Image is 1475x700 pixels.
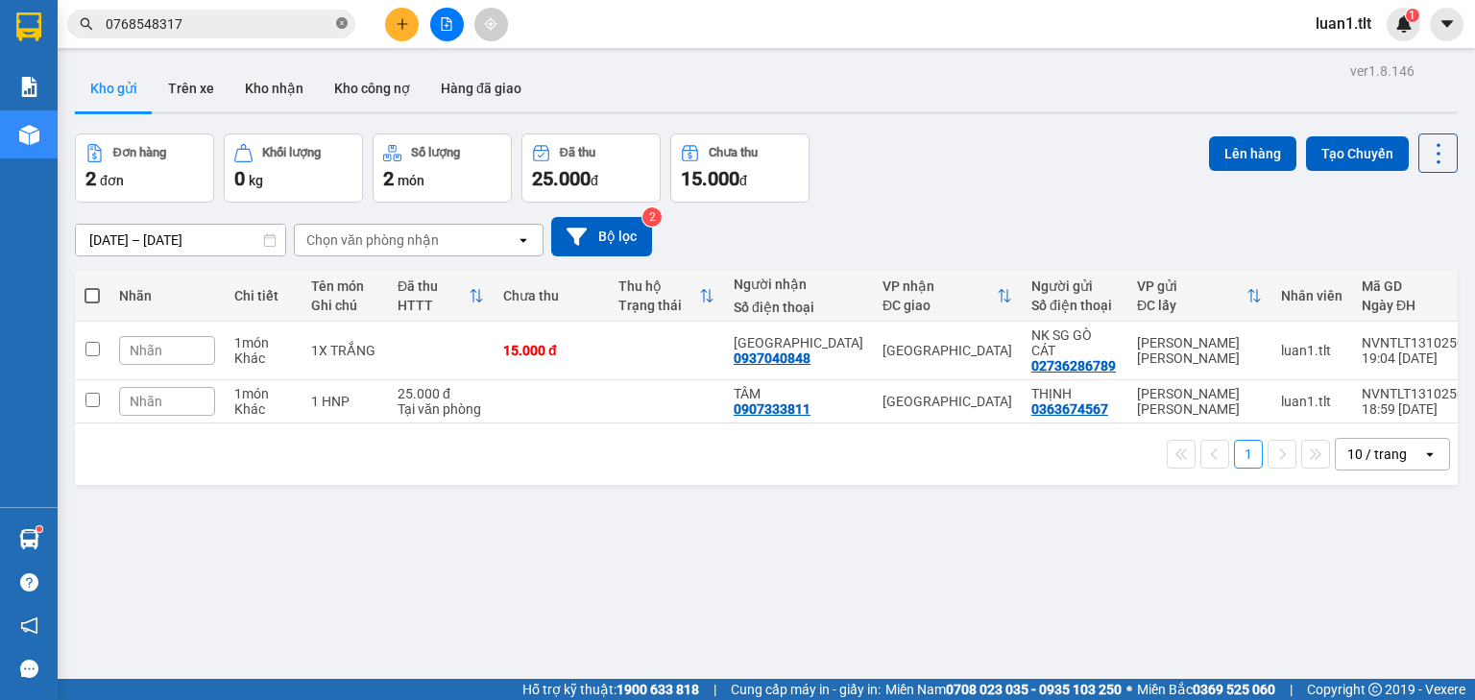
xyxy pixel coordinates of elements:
div: VP gửi [1137,278,1246,294]
div: 25.000 đ [398,386,484,401]
div: ĐC lấy [1137,298,1246,313]
img: warehouse-icon [19,125,39,145]
div: Ghi chú [311,298,378,313]
span: 2 [85,167,96,190]
div: 15.000 đ [503,343,599,358]
button: Tạo Chuyến [1306,136,1409,171]
span: đ [739,173,747,188]
strong: 0708 023 035 - 0935 103 250 [946,682,1122,697]
button: Khối lượng0kg [224,133,363,203]
span: 0 [234,167,245,190]
div: [GEOGRAPHIC_DATA] [883,343,1012,358]
img: logo-vxr [16,12,41,41]
div: Trạng thái [618,298,699,313]
th: Toggle SortBy [1127,271,1271,322]
button: caret-down [1430,8,1463,41]
div: NK SG GÒ CÁT [1031,327,1118,358]
span: Miền Nam [885,679,1122,700]
div: luan1.tlt [1281,343,1342,358]
div: Đã thu [398,278,469,294]
svg: open [516,232,531,248]
div: Ngày ĐH [1362,298,1472,313]
img: solution-icon [19,77,39,97]
span: ⚪️ [1126,686,1132,693]
th: Toggle SortBy [873,271,1022,322]
button: Số lượng2món [373,133,512,203]
strong: 1900 633 818 [617,682,699,697]
div: 1 HNP [311,394,378,409]
span: | [713,679,716,700]
img: icon-new-feature [1395,15,1413,33]
svg: open [1422,447,1438,462]
button: Kho công nợ [319,65,425,111]
div: Khác [234,401,292,417]
div: Thu hộ [618,278,699,294]
div: 10 / trang [1347,445,1407,464]
div: Chưa thu [503,288,599,303]
input: Tìm tên, số ĐT hoặc mã đơn [106,13,332,35]
button: Kho gửi [75,65,153,111]
div: Số điện thoại [734,300,863,315]
span: aim [484,17,497,31]
div: Chọn văn phòng nhận [306,230,439,250]
span: search [80,17,93,31]
strong: 0369 525 060 [1193,682,1275,697]
span: Cung cấp máy in - giấy in: [731,679,881,700]
div: 1 món [234,386,292,401]
div: TÂM [734,386,863,401]
span: notification [20,616,38,635]
span: 15.000 [681,167,739,190]
span: Nhãn [130,343,162,358]
div: Người nhận [734,277,863,292]
div: luan1.tlt [1281,394,1342,409]
span: 1 [1409,9,1415,22]
sup: 1 [1406,9,1419,22]
img: warehouse-icon [19,529,39,549]
div: Mã GD [1362,278,1472,294]
button: Hàng đã giao [425,65,537,111]
div: Tại văn phòng [398,401,484,417]
sup: 2 [642,207,662,227]
div: Khác [234,350,292,366]
div: Chi tiết [234,288,292,303]
span: 25.000 [532,167,591,190]
div: [PERSON_NAME] [PERSON_NAME] [1137,386,1262,417]
span: plus [396,17,409,31]
button: Đã thu25.000đ [521,133,661,203]
div: Đã thu [560,146,595,159]
div: 0937040848 [734,350,810,366]
div: Khối lượng [262,146,321,159]
span: message [20,660,38,678]
span: file-add [440,17,453,31]
span: copyright [1368,683,1382,696]
button: Kho nhận [230,65,319,111]
div: ĐC giao [883,298,997,313]
button: 1 [1234,440,1263,469]
span: Miền Bắc [1137,679,1275,700]
div: Nhãn [119,288,215,303]
span: luan1.tlt [1300,12,1387,36]
th: Toggle SortBy [609,271,724,322]
span: | [1290,679,1293,700]
div: Chưa thu [709,146,758,159]
span: 2 [383,167,394,190]
button: Chưa thu15.000đ [670,133,810,203]
div: Đơn hàng [113,146,166,159]
div: [GEOGRAPHIC_DATA] [883,394,1012,409]
div: 0907333811 [734,401,810,417]
div: Người gửi [1031,278,1118,294]
button: Lên hàng [1209,136,1296,171]
button: plus [385,8,419,41]
span: close-circle [336,17,348,29]
div: 1X TRẮNG [311,343,378,358]
span: Nhãn [130,394,162,409]
div: Nhân viên [1281,288,1342,303]
span: Hỗ trợ kỹ thuật: [522,679,699,700]
th: Toggle SortBy [388,271,494,322]
div: NHẬT MỸ [734,335,863,350]
span: question-circle [20,573,38,591]
span: close-circle [336,15,348,34]
button: aim [474,8,508,41]
button: Trên xe [153,65,230,111]
div: HTTT [398,298,469,313]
